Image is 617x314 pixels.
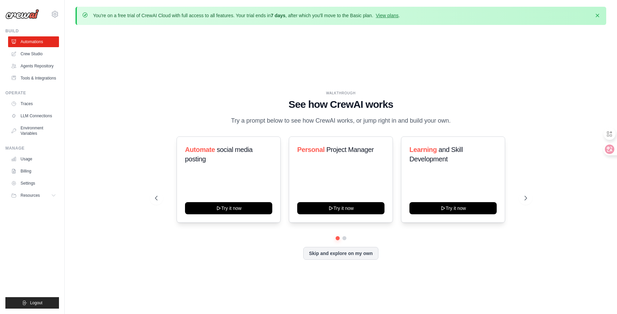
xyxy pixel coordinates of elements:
h1: See how CrewAI works [155,98,527,111]
a: Tools & Integrations [8,73,59,84]
span: Personal [297,146,325,153]
div: Manage [5,146,59,151]
a: Billing [8,166,59,177]
span: Logout [30,300,42,306]
strong: 7 days [271,13,285,18]
a: Environment Variables [8,123,59,139]
span: social media posting [185,146,253,163]
button: Logout [5,297,59,309]
iframe: Chat Widget [583,282,617,314]
span: Automate [185,146,215,153]
button: Try it now [409,202,497,214]
span: Resources [21,193,40,198]
span: Project Manager [326,146,374,153]
button: Resources [8,190,59,201]
p: Try a prompt below to see how CrewAI works, or jump right in and build your own. [228,116,454,126]
div: Operate [5,90,59,96]
a: LLM Connections [8,111,59,121]
a: Crew Studio [8,49,59,59]
a: Settings [8,178,59,189]
a: Usage [8,154,59,164]
button: Try it now [297,202,384,214]
img: Logo [5,9,39,19]
a: Traces [8,98,59,109]
div: Build [5,28,59,34]
span: Learning [409,146,437,153]
button: Skip and explore on my own [303,247,378,260]
a: View plans [376,13,398,18]
div: WALKTHROUGH [155,91,527,96]
button: Try it now [185,202,272,214]
p: You're on a free trial of CrewAI Cloud with full access to all features. Your trial ends in , aft... [93,12,400,19]
a: Agents Repository [8,61,59,71]
a: Automations [8,36,59,47]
